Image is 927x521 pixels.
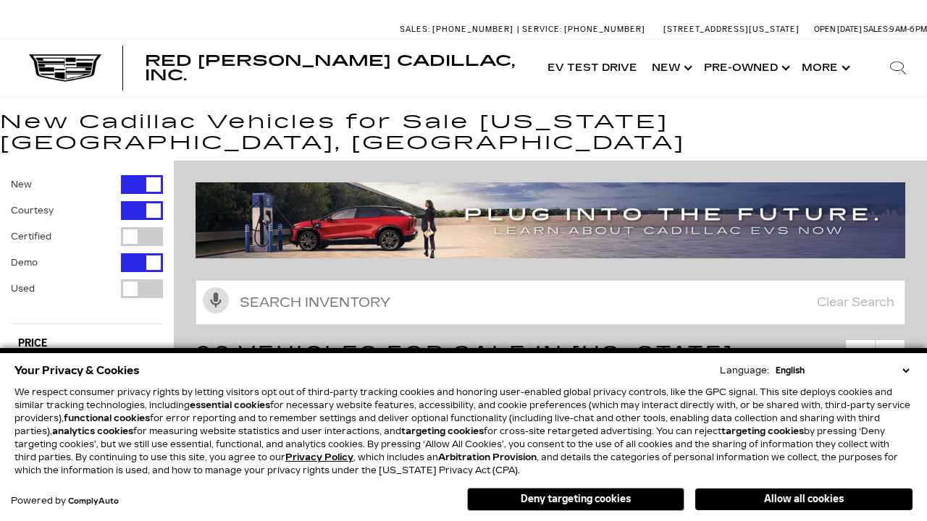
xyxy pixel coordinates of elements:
[52,426,133,436] strong: analytics cookies
[517,25,649,33] a: Service: [PHONE_NUMBER]
[401,426,484,436] strong: targeting cookies
[68,497,119,506] a: ComplyAuto
[400,25,430,34] span: Sales:
[11,496,119,506] div: Powered by
[814,25,862,34] span: Open [DATE]
[190,400,270,410] strong: essential cookies
[522,25,562,34] span: Service:
[11,255,38,270] label: Demo
[695,488,913,510] button: Allow all cookies
[663,25,800,34] a: [STREET_ADDRESS][US_STATE]
[145,52,515,84] span: Red [PERSON_NAME] Cadillac, Inc.
[64,413,150,423] strong: functional cookies
[564,25,645,34] span: [PHONE_NUMBER]
[196,182,905,258] img: ev-blog-post-banners4
[721,426,804,436] strong: targeting cookies
[196,280,905,325] input: Search Inventory
[29,54,101,82] img: Cadillac Dark Logo with Cadillac White Text
[540,39,645,97] a: EV Test Drive
[285,452,353,462] a: Privacy Policy
[14,360,140,381] span: Your Privacy & Cookies
[772,364,913,377] select: Language Select
[697,39,794,97] a: Pre-Owned
[889,25,927,34] span: 9 AM-6 PM
[11,175,163,323] div: Filter by Vehicle Type
[196,341,798,396] span: 96 Vehicles for Sale in [US_STATE][GEOGRAPHIC_DATA], [GEOGRAPHIC_DATA]
[145,54,526,82] a: Red [PERSON_NAME] Cadillac, Inc.
[432,25,513,34] span: [PHONE_NUMBER]
[863,25,889,34] span: Sales:
[11,281,35,296] label: Used
[18,337,156,350] h5: Price
[11,203,54,218] label: Courtesy
[400,25,517,33] a: Sales: [PHONE_NUMBER]
[438,452,537,462] strong: Arbitration Provision
[720,366,769,375] div: Language:
[467,488,684,511] button: Deny targeting cookies
[203,287,229,313] svg: Click to toggle on voice search
[11,229,51,244] label: Certified
[794,39,855,97] button: More
[14,386,913,477] p: We respect consumer privacy rights by letting visitors opt out of third-party tracking cookies an...
[645,39,697,97] a: New
[11,177,32,192] label: New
